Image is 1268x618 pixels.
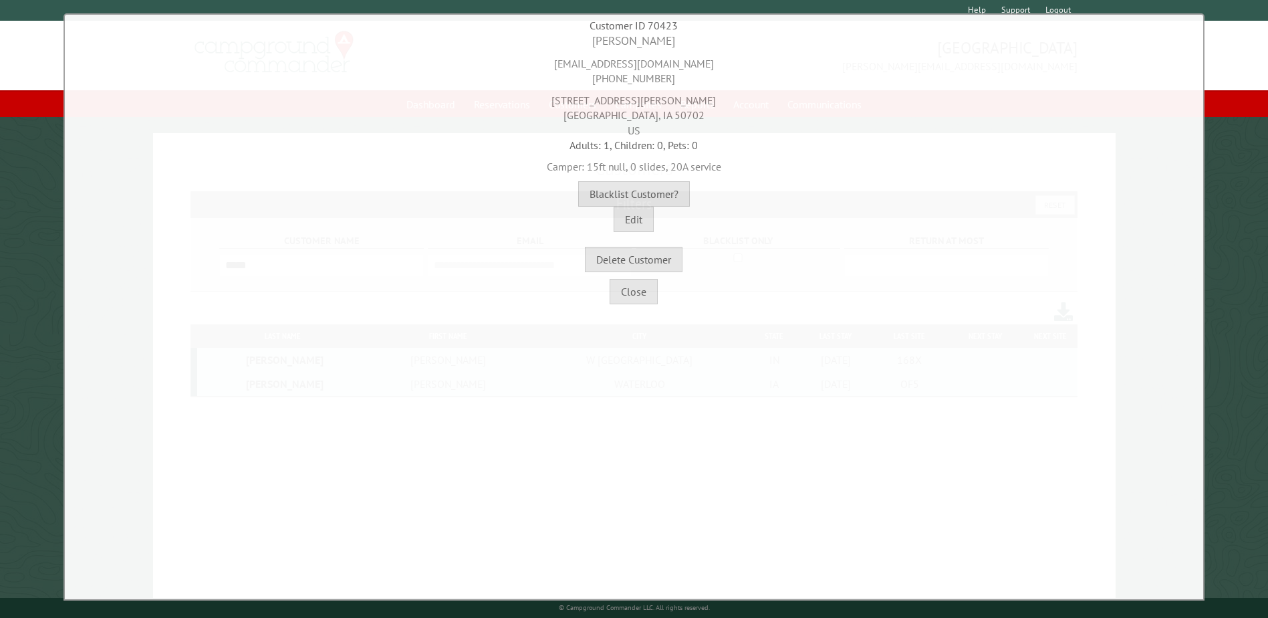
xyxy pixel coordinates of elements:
[68,152,1200,174] div: Camper: 15ft null, 0 slides, 20A service
[578,181,690,207] button: Blacklist Customer?
[68,86,1200,138] div: [STREET_ADDRESS][PERSON_NAME] [GEOGRAPHIC_DATA], IA 50702 US
[559,603,710,612] small: © Campground Commander LLC. All rights reserved.
[68,18,1200,33] div: Customer ID 70423
[585,247,682,272] button: Delete Customer
[610,279,658,304] button: Close
[68,138,1200,152] div: Adults: 1, Children: 0, Pets: 0
[68,49,1200,86] div: [EMAIL_ADDRESS][DOMAIN_NAME] [PHONE_NUMBER]
[614,207,654,232] button: Edit
[68,33,1200,49] div: [PERSON_NAME]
